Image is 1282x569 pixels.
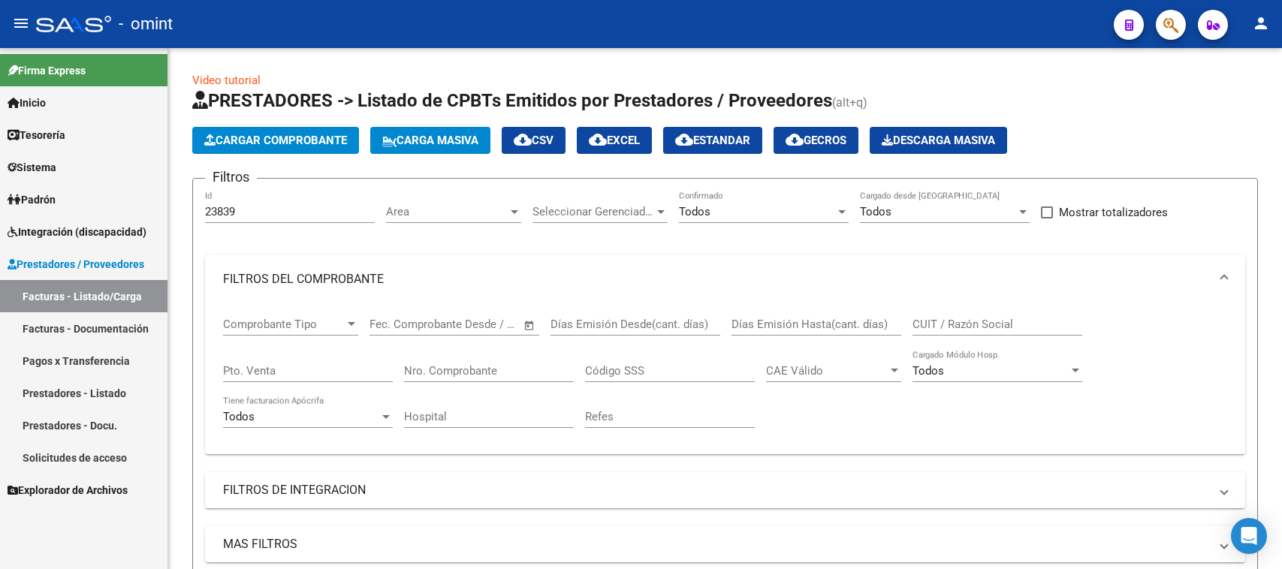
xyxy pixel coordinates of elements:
div: Open Intercom Messenger [1231,518,1267,554]
span: Explorador de Archivos [8,482,128,498]
span: Carga Masiva [382,134,478,147]
span: Todos [223,410,255,423]
span: PRESTADORES -> Listado de CPBTs Emitidos por Prestadores / Proveedores [192,90,832,111]
button: CSV [502,127,566,154]
button: Descarga Masiva [870,127,1007,154]
span: Integración (discapacidad) [8,224,146,240]
span: Todos [912,364,944,378]
span: Sistema [8,159,56,176]
button: Estandar [663,127,762,154]
span: CAE Válido [766,364,888,378]
span: Gecros [786,134,846,147]
mat-icon: cloud_download [675,131,693,149]
button: Open calendar [521,317,538,334]
mat-expansion-panel-header: FILTROS DE INTEGRACION [205,472,1245,508]
mat-icon: menu [12,14,30,32]
mat-icon: cloud_download [589,131,607,149]
span: Mostrar totalizadores [1059,203,1168,221]
button: EXCEL [577,127,652,154]
div: FILTROS DEL COMPROBANTE [205,303,1245,454]
span: Padrón [8,191,56,208]
a: Video tutorial [192,74,261,87]
app-download-masive: Descarga masiva de comprobantes (adjuntos) [870,127,1007,154]
span: CSV [514,134,554,147]
mat-panel-title: FILTROS DE INTEGRACION [223,482,1209,498]
mat-icon: cloud_download [514,131,532,149]
span: Inicio [8,95,46,111]
span: Cargar Comprobante [204,134,347,147]
span: Estandar [675,134,750,147]
mat-icon: person [1252,14,1270,32]
button: Cargar Comprobante [192,127,359,154]
span: Todos [679,205,710,218]
span: Tesorería [8,127,65,143]
span: Prestadores / Proveedores [8,256,144,272]
h3: Filtros [205,167,257,188]
mat-expansion-panel-header: MAS FILTROS [205,526,1245,562]
span: (alt+q) [832,95,867,110]
mat-panel-title: FILTROS DEL COMPROBANTE [223,271,1209,288]
mat-expansion-panel-header: FILTROS DEL COMPROBANTE [205,255,1245,303]
mat-icon: cloud_download [786,131,804,149]
span: Comprobante Tipo [223,318,345,331]
input: Fecha fin [444,318,517,331]
span: Descarga Masiva [882,134,995,147]
mat-panel-title: MAS FILTROS [223,536,1209,552]
input: Fecha inicio [370,318,430,331]
span: Seleccionar Gerenciador [532,205,654,218]
span: Area [386,205,508,218]
button: Gecros [774,127,858,154]
button: Carga Masiva [370,127,490,154]
span: Todos [860,205,891,218]
span: Firma Express [8,62,86,79]
span: - omint [119,8,173,41]
span: EXCEL [589,134,640,147]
